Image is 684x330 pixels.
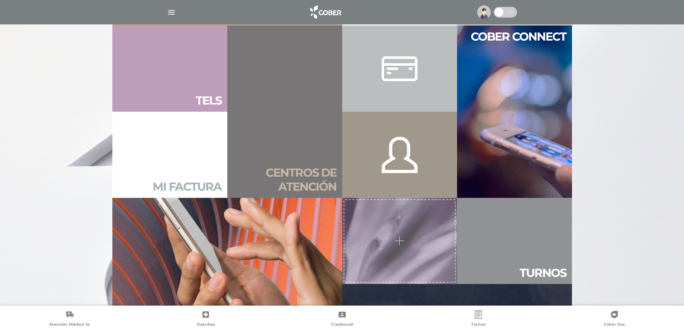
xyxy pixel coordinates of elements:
[153,180,222,194] h2: Mi factura
[227,25,342,198] a: Centros de atención
[306,4,344,21] img: logo_cober_home-white.png
[112,25,227,112] a: Tels
[197,322,215,328] span: Guardias
[49,322,90,328] span: Atención Médica Ya
[1,310,138,329] a: Atención Médica Ya
[233,166,336,194] h2: Centros de atención
[196,94,222,107] h2: Tels
[410,310,546,329] a: Turnos
[167,8,176,17] img: Cober_menu-lines-white.svg
[520,266,566,280] h2: Tur nos
[274,310,410,329] a: Credencial
[112,112,227,198] a: Mi factura
[457,25,572,198] a: Cober connect
[546,310,683,329] a: Cober Doc
[138,310,274,329] a: Guardias
[471,322,485,328] span: Turnos
[457,198,572,284] a: Turnos
[471,30,566,43] h2: Cober connect
[477,5,491,19] img: profile-placeholder.svg
[331,322,353,328] span: Credencial
[604,322,625,328] span: Cober Doc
